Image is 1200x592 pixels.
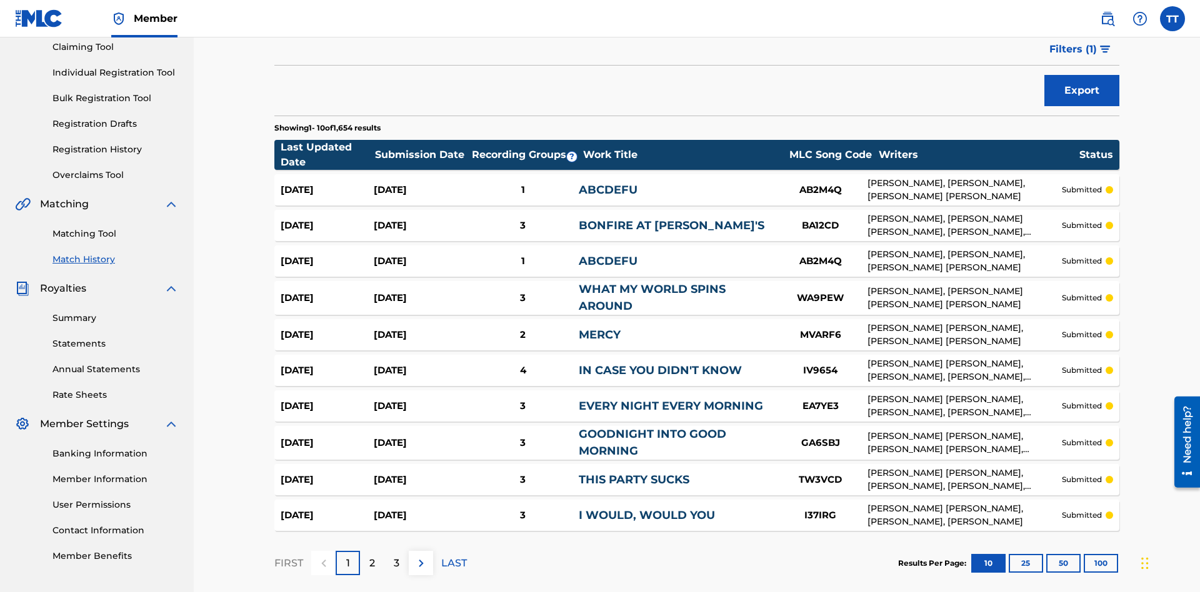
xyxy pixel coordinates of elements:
[774,254,867,269] div: AB2M4Q
[1100,46,1111,53] img: filter
[281,436,374,450] div: [DATE]
[1042,34,1119,65] button: Filters (1)
[774,183,867,197] div: AB2M4Q
[467,219,579,233] div: 3
[164,417,179,432] img: expand
[879,147,1079,162] div: Writers
[1062,292,1102,303] p: submitted
[52,227,179,240] a: Matching Tool
[374,219,467,233] div: [DATE]
[1095,6,1120,31] a: Public Search
[281,508,374,523] div: [DATE]
[467,473,579,487] div: 3
[467,436,579,450] div: 3
[369,556,375,571] p: 2
[1132,11,1147,26] img: help
[567,152,577,162] span: ?
[867,357,1062,383] div: [PERSON_NAME] [PERSON_NAME], [PERSON_NAME], [PERSON_NAME], [PERSON_NAME]
[375,147,469,162] div: Submission Date
[1009,554,1043,573] button: 25
[867,177,1062,203] div: [PERSON_NAME], [PERSON_NAME], [PERSON_NAME] [PERSON_NAME]
[467,363,579,378] div: 4
[579,254,637,268] a: ABCDEFU
[15,197,31,212] img: Matching
[1160,6,1185,31] div: User Menu
[1049,42,1097,57] span: Filters ( 1 )
[867,502,1062,528] div: [PERSON_NAME] [PERSON_NAME], [PERSON_NAME], [PERSON_NAME]
[52,41,179,54] a: Claiming Tool
[470,147,582,162] div: Recording Groups
[394,556,399,571] p: 3
[867,430,1062,456] div: [PERSON_NAME] [PERSON_NAME], [PERSON_NAME] [PERSON_NAME], [PERSON_NAME] [PERSON_NAME] NITE
[374,363,467,378] div: [DATE]
[774,473,867,487] div: TW3VCD
[374,328,467,342] div: [DATE]
[52,447,179,460] a: Banking Information
[1137,532,1200,592] iframe: Chat Widget
[1062,437,1102,448] p: submitted
[52,92,179,105] a: Bulk Registration Tool
[579,399,763,413] a: EVERY NIGHT EVERY MORNING
[52,337,179,350] a: Statements
[281,291,374,305] div: [DATE]
[52,66,179,79] a: Individual Registration Tool
[467,291,579,305] div: 3
[774,219,867,233] div: BA12CD
[583,147,783,162] div: Work Title
[867,248,1062,274] div: [PERSON_NAME], [PERSON_NAME], [PERSON_NAME] [PERSON_NAME]
[467,399,579,413] div: 3
[1141,545,1149,582] div: Drag
[867,322,1062,348] div: [PERSON_NAME] [PERSON_NAME], [PERSON_NAME] [PERSON_NAME]
[467,328,579,342] div: 2
[164,197,179,212] img: expand
[1100,11,1115,26] img: search
[274,122,381,134] p: Showing 1 - 10 of 1,654 results
[579,363,742,377] a: IN CASE YOU DIDN'T KNOW
[467,254,579,269] div: 1
[774,328,867,342] div: MVARF6
[374,254,467,269] div: [DATE]
[867,466,1062,493] div: [PERSON_NAME] [PERSON_NAME], [PERSON_NAME], [PERSON_NAME], [PERSON_NAME]
[579,473,689,486] a: THIS PARTY SUCKS
[1084,554,1118,573] button: 100
[1079,147,1113,162] div: Status
[52,363,179,376] a: Annual Statements
[274,556,303,571] p: FIRST
[971,554,1006,573] button: 10
[784,147,877,162] div: MLC Song Code
[579,328,621,342] a: MERCY
[40,197,89,212] span: Matching
[374,436,467,450] div: [DATE]
[579,219,764,232] a: BONFIRE AT [PERSON_NAME]'S
[1044,75,1119,106] button: Export
[374,183,467,197] div: [DATE]
[52,473,179,486] a: Member Information
[15,417,30,432] img: Member Settings
[281,140,374,170] div: Last Updated Date
[52,169,179,182] a: Overclaims Tool
[774,291,867,305] div: WA9PEW
[867,393,1062,419] div: [PERSON_NAME] [PERSON_NAME], [PERSON_NAME], [PERSON_NAME], [PERSON_NAME]
[281,363,374,378] div: [DATE]
[898,558,969,569] p: Results Per Page:
[374,473,467,487] div: [DATE]
[40,281,86,296] span: Royalties
[134,11,177,26] span: Member
[52,143,179,156] a: Registration History
[1127,6,1152,31] div: Help
[281,473,374,487] div: [DATE]
[374,508,467,523] div: [DATE]
[1165,392,1200,494] iframe: Resource Center
[1062,329,1102,340] p: submitted
[579,282,726,313] a: WHAT MY WORLD SPINS AROUND
[374,399,467,413] div: [DATE]
[1062,255,1102,267] p: submitted
[15,9,63,27] img: MLC Logo
[774,436,867,450] div: GA6SBJ
[52,312,179,325] a: Summary
[867,212,1062,239] div: [PERSON_NAME], [PERSON_NAME] [PERSON_NAME], [PERSON_NAME], [PERSON_NAME], [PERSON_NAME] [PERSON_N...
[52,117,179,131] a: Registration Drafts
